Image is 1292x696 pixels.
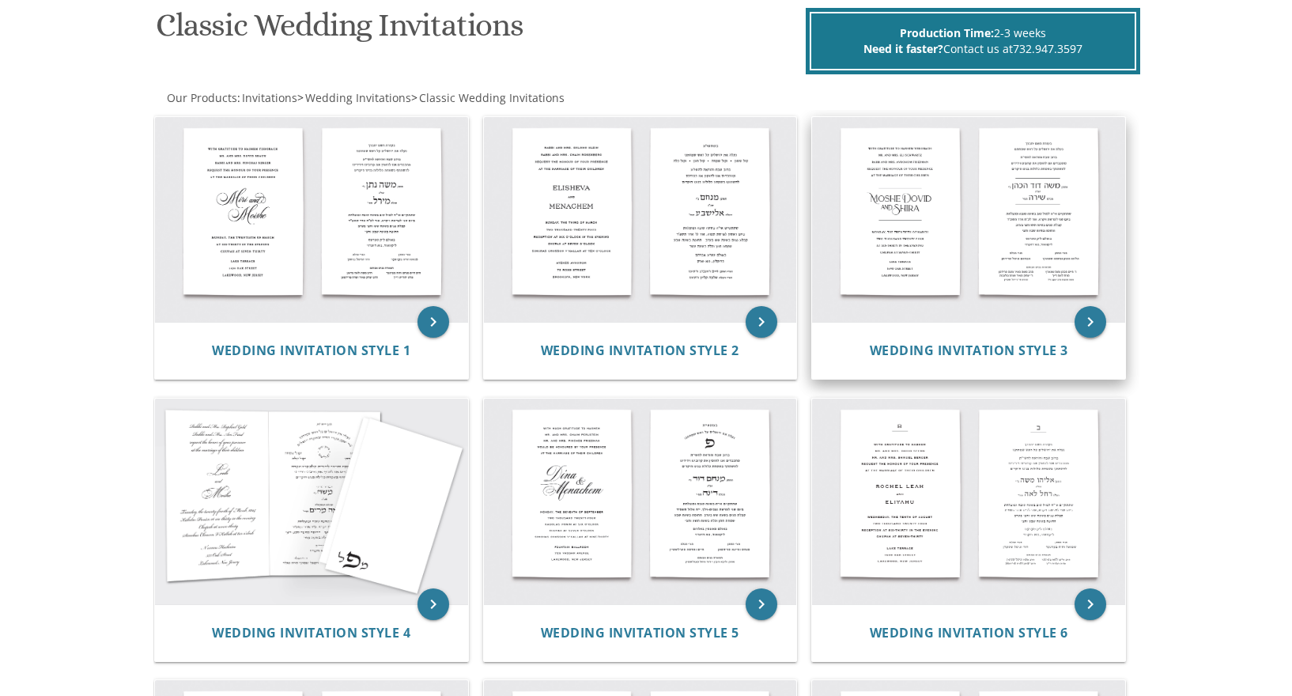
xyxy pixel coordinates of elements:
a: Classic Wedding Invitations [417,90,565,105]
a: Our Products [165,90,237,105]
a: Wedding Invitation Style 4 [212,626,410,641]
span: Wedding Invitation Style 3 [870,342,1068,359]
div: : [153,90,647,106]
a: keyboard_arrow_right [417,306,449,338]
a: keyboard_arrow_right [417,588,449,620]
img: Wedding Invitation Style 6 [812,399,1125,604]
span: Classic Wedding Invitations [419,90,565,105]
span: Wedding Invitation Style 1 [212,342,410,359]
a: keyboard_arrow_right [1075,306,1106,338]
a: keyboard_arrow_right [746,306,777,338]
span: Invitations [242,90,297,105]
img: Wedding Invitation Style 1 [155,117,468,323]
span: > [411,90,565,105]
span: Production Time: [900,25,994,40]
span: Wedding Invitations [305,90,411,105]
div: 2-3 weeks Contact us at [810,12,1136,70]
a: Wedding Invitation Style 5 [541,626,739,641]
span: Wedding Invitation Style 6 [870,624,1068,641]
a: keyboard_arrow_right [746,588,777,620]
span: > [297,90,411,105]
a: Invitations [240,90,297,105]
span: Wedding Invitation Style 5 [541,624,739,641]
a: Wedding Invitation Style 3 [870,343,1068,358]
span: Wedding Invitation Style 2 [541,342,739,359]
span: Need it faster? [863,41,943,56]
img: Wedding Invitation Style 2 [484,117,797,323]
a: keyboard_arrow_right [1075,588,1106,620]
a: 732.947.3597 [1013,41,1082,56]
img: Wedding Invitation Style 4 [155,399,468,604]
span: Wedding Invitation Style 4 [212,624,410,641]
a: Wedding Invitation Style 2 [541,343,739,358]
h1: Classic Wedding Invitations [156,8,801,55]
img: Wedding Invitation Style 3 [812,117,1125,323]
a: Wedding Invitation Style 1 [212,343,410,358]
a: Wedding Invitation Style 6 [870,626,1068,641]
a: Wedding Invitations [304,90,411,105]
img: Wedding Invitation Style 5 [484,399,797,604]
